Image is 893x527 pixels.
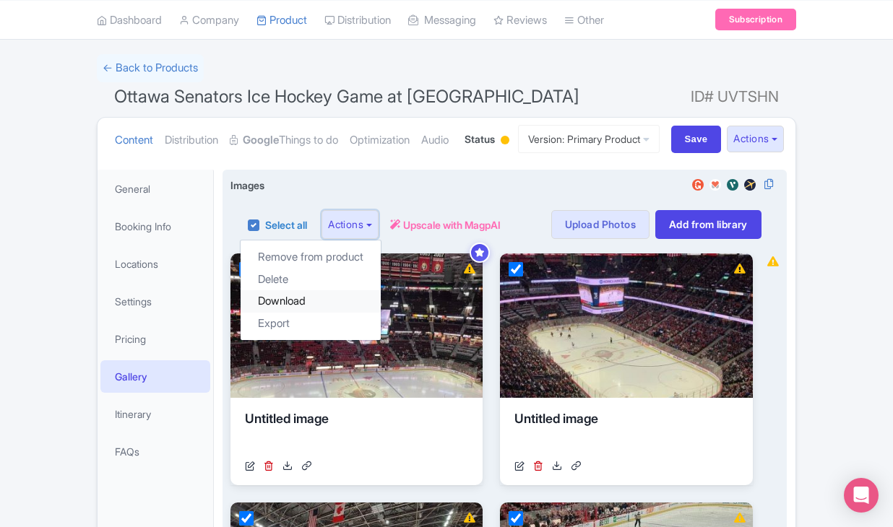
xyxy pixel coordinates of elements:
a: Content [115,118,153,163]
a: General [100,173,210,205]
a: Export [241,313,381,335]
a: Upscale with MagpAI [390,217,501,232]
a: FAQs [100,435,210,468]
a: Locations [100,248,210,280]
span: Ottawa Senators Ice Hockey Game at [GEOGRAPHIC_DATA] [114,86,579,107]
input: Save [671,126,722,153]
strong: Google [243,132,279,149]
a: Add from library [655,210,762,239]
span: ID# UVTSHN [691,82,779,111]
a: Upload Photos [551,210,650,239]
button: Actions [322,210,379,239]
a: Audio [421,118,449,163]
div: Open Intercom Messenger [844,478,879,513]
div: Untitled image [514,409,738,453]
a: Pricing [100,323,210,355]
a: GoogleThings to do [230,118,338,163]
img: musement-review-widget-01-cdcb82dea4530aa52f361e0f447f8f5f.svg [707,178,724,192]
a: Optimization [350,118,410,163]
a: Subscription [715,9,796,30]
a: Gallery [100,360,210,393]
a: Version: Primary Product [518,125,660,153]
img: expedia-review-widget-01-6a8748bc8b83530f19f0577495396935.svg [741,178,759,192]
button: Actions [727,126,784,152]
a: ← Back to Products [97,54,204,82]
img: viator-review-widget-01-363d65f17b203e82e80c83508294f9cc.svg [724,178,741,192]
a: Remove from product [241,246,381,269]
a: Download [241,290,381,313]
img: getyourguide-review-widget-01-c9ff127aecadc9be5c96765474840e58.svg [689,178,707,192]
span: Upscale with MagpAI [403,217,501,232]
span: Images [230,178,264,193]
div: Building [498,130,512,152]
div: Untitled image [245,409,468,453]
a: Delete [241,269,381,291]
label: Select all [265,217,307,232]
span: Status [465,131,495,147]
a: Distribution [165,118,218,163]
a: Itinerary [100,398,210,430]
a: Booking Info [100,210,210,243]
a: Settings [100,285,210,318]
